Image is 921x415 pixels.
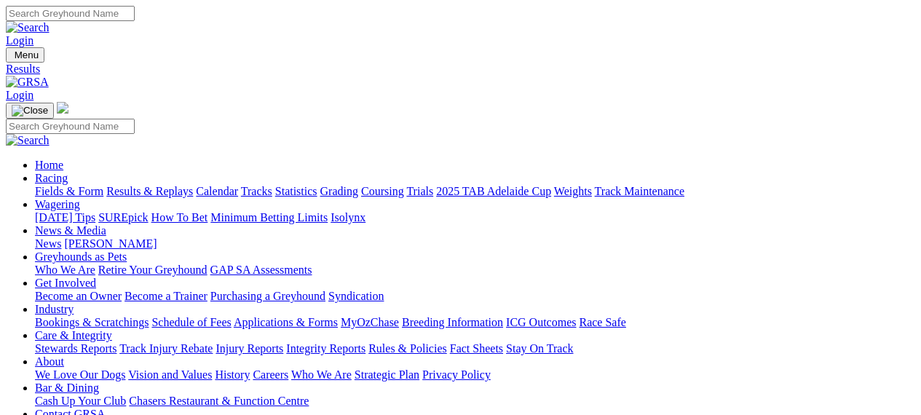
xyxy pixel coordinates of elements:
a: Tracks [241,185,272,197]
div: Get Involved [35,290,915,303]
a: Privacy Policy [422,368,491,381]
a: We Love Our Dogs [35,368,125,381]
a: [PERSON_NAME] [64,237,157,250]
input: Search [6,6,135,21]
a: Home [35,159,63,171]
a: Stewards Reports [35,342,116,355]
a: Who We Are [291,368,352,381]
img: Search [6,21,50,34]
a: Rules & Policies [368,342,447,355]
a: Track Injury Rebate [119,342,213,355]
div: Bar & Dining [35,395,915,408]
div: Racing [35,185,915,198]
button: Toggle navigation [6,103,54,119]
a: Careers [253,368,288,381]
a: Track Maintenance [595,185,684,197]
a: Retire Your Greyhound [98,264,207,276]
a: Injury Reports [216,342,283,355]
a: Cash Up Your Club [35,395,126,407]
a: Login [6,89,33,101]
a: News & Media [35,224,106,237]
a: Purchasing a Greyhound [210,290,325,302]
a: Integrity Reports [286,342,365,355]
a: Syndication [328,290,384,302]
div: Greyhounds as Pets [35,264,915,277]
a: History [215,368,250,381]
a: Wagering [35,198,80,210]
a: About [35,355,64,368]
a: Chasers Restaurant & Function Centre [129,395,309,407]
a: Fields & Form [35,185,103,197]
a: Coursing [361,185,404,197]
a: SUREpick [98,211,148,224]
a: Breeding Information [402,316,503,328]
a: Stay On Track [506,342,573,355]
a: Race Safe [579,316,625,328]
button: Toggle navigation [6,47,44,63]
input: Search [6,119,135,134]
a: Trials [406,185,433,197]
a: Applications & Forms [234,316,338,328]
a: Become an Owner [35,290,122,302]
div: Industry [35,316,915,329]
a: Industry [35,303,74,315]
span: Menu [15,50,39,60]
a: Racing [35,172,68,184]
a: Results [6,63,915,76]
a: Grading [320,185,358,197]
a: MyOzChase [341,316,399,328]
div: Wagering [35,211,915,224]
div: News & Media [35,237,915,250]
a: Strategic Plan [355,368,419,381]
a: Care & Integrity [35,329,112,341]
a: How To Bet [151,211,208,224]
div: About [35,368,915,382]
a: Become a Trainer [124,290,207,302]
a: Schedule of Fees [151,316,231,328]
a: ICG Outcomes [506,316,576,328]
a: Isolynx [331,211,365,224]
a: Get Involved [35,277,96,289]
a: Fact Sheets [450,342,503,355]
img: Close [12,105,48,116]
div: Care & Integrity [35,342,915,355]
a: Who We Are [35,264,95,276]
a: Greyhounds as Pets [35,250,127,263]
a: Vision and Values [128,368,212,381]
a: [DATE] Tips [35,211,95,224]
a: GAP SA Assessments [210,264,312,276]
a: Bookings & Scratchings [35,316,149,328]
a: 2025 TAB Adelaide Cup [436,185,551,197]
a: News [35,237,61,250]
img: logo-grsa-white.png [57,102,68,114]
a: Statistics [275,185,317,197]
a: Login [6,34,33,47]
img: Search [6,134,50,147]
a: Calendar [196,185,238,197]
a: Results & Replays [106,185,193,197]
a: Bar & Dining [35,382,99,394]
img: GRSA [6,76,49,89]
a: Weights [554,185,592,197]
a: Minimum Betting Limits [210,211,328,224]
